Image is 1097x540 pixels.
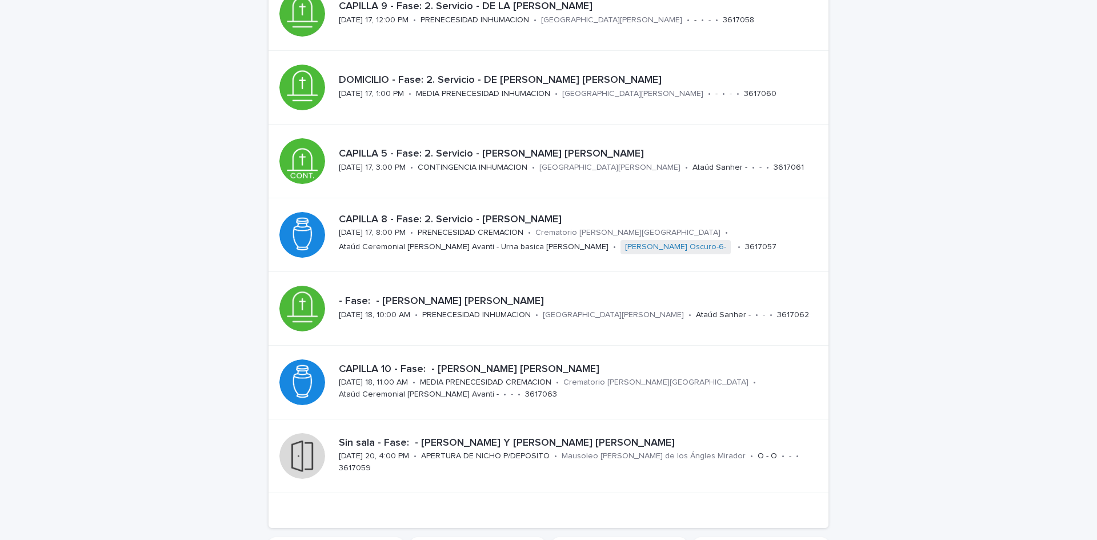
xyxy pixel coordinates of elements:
[738,242,740,252] p: •
[418,163,527,173] p: CONTINGENCIA INHUMACION
[750,451,753,461] p: •
[339,295,815,308] p: - Fase: - [PERSON_NAME] [PERSON_NAME]
[745,242,776,252] p: 3617057
[416,89,550,99] p: MEDIA PRENECESIDAD INHUMACION
[339,163,406,173] p: [DATE] 17, 3:00 PM
[758,451,777,461] p: O - O
[339,310,410,320] p: [DATE] 18, 10:00 AM
[685,163,688,173] p: •
[421,15,529,25] p: PRENECESIDAD INHUMACION
[518,390,521,399] p: •
[625,242,726,252] a: [PERSON_NAME] Oscuro-6-
[269,51,828,125] a: DOMICILIO - Fase: 2. Servicio - DE [PERSON_NAME] [PERSON_NAME][DATE] 17, 1:00 PM•MEDIA PRENECESID...
[414,451,417,461] p: •
[420,378,551,387] p: MEDIA PRENECESIDAD CREMACION
[770,310,772,320] p: •
[503,390,506,399] p: •
[759,163,762,173] p: -
[796,451,799,461] p: •
[744,89,776,99] p: 3617060
[511,390,513,399] p: -
[409,89,411,99] p: •
[339,228,406,238] p: [DATE] 17, 8:00 PM
[269,198,828,272] a: CAPILLA 8 - Fase: 2. Servicio - [PERSON_NAME][DATE] 17, 8:00 PM•PRENECESIDAD CREMACION•Crematorio...
[339,463,371,473] p: 3617059
[555,89,558,99] p: •
[528,228,531,238] p: •
[755,310,758,320] p: •
[339,437,815,450] p: Sin sala - Fase: - [PERSON_NAME] Y [PERSON_NAME] [PERSON_NAME]
[535,228,720,238] p: Crematorio [PERSON_NAME][GEOGRAPHIC_DATA]
[753,378,756,387] p: •
[696,310,751,320] p: Ataúd Sanher -
[539,163,680,173] p: [GEOGRAPHIC_DATA][PERSON_NAME]
[339,15,409,25] p: [DATE] 17, 12:00 PM
[708,15,711,25] p: -
[525,390,557,399] p: 3617063
[715,89,718,99] p: -
[339,89,404,99] p: [DATE] 17, 1:00 PM
[752,163,755,173] p: •
[269,346,828,419] a: CAPILLA 10 - Fase: - [PERSON_NAME] [PERSON_NAME][DATE] 18, 11:00 AM•MEDIA PRENECESIDAD CREMACION•...
[563,378,748,387] p: Crematorio [PERSON_NAME][GEOGRAPHIC_DATA]
[410,228,413,238] p: •
[339,148,815,161] p: CAPILLA 5 - Fase: 2. Servicio - [PERSON_NAME] [PERSON_NAME]
[410,163,413,173] p: •
[541,15,682,25] p: [GEOGRAPHIC_DATA][PERSON_NAME]
[725,228,728,238] p: •
[532,163,535,173] p: •
[723,15,754,25] p: 3617058
[269,419,828,493] a: Sin sala - Fase: - [PERSON_NAME] Y [PERSON_NAME] [PERSON_NAME][DATE] 20, 4:00 PM•APERTURA DE NICH...
[269,125,828,198] a: CAPILLA 5 - Fase: 2. Servicio - [PERSON_NAME] [PERSON_NAME][DATE] 17, 3:00 PM•CONTINGENCIA INHUMA...
[339,378,408,387] p: [DATE] 18, 11:00 AM
[763,310,765,320] p: -
[562,451,746,461] p: Mausoleo [PERSON_NAME] de los Ángles Mirador
[782,451,784,461] p: •
[269,272,828,346] a: - Fase: - [PERSON_NAME] [PERSON_NAME][DATE] 18, 10:00 AM•PRENECESIDAD INHUMACION•[GEOGRAPHIC_DATA...
[708,89,711,99] p: •
[687,15,690,25] p: •
[535,310,538,320] p: •
[339,363,815,376] p: CAPILLA 10 - Fase: - [PERSON_NAME] [PERSON_NAME]
[692,163,747,173] p: Ataúd Sanher -
[422,310,531,320] p: PRENECESIDAD INHUMACION
[688,310,691,320] p: •
[715,15,718,25] p: •
[766,163,769,173] p: •
[413,15,416,25] p: •
[339,451,409,461] p: [DATE] 20, 4:00 PM
[722,89,725,99] p: •
[413,378,415,387] p: •
[777,310,809,320] p: 3617062
[339,390,499,399] p: Ataúd Ceremonial [PERSON_NAME] Avanti -
[701,15,704,25] p: •
[543,310,684,320] p: [GEOGRAPHIC_DATA][PERSON_NAME]
[554,451,557,461] p: •
[339,214,815,226] p: CAPILLA 8 - Fase: 2. Servicio - [PERSON_NAME]
[339,1,815,13] p: CAPILLA 9 - Fase: 2. Servicio - DE LA [PERSON_NAME]
[534,15,537,25] p: •
[736,89,739,99] p: •
[418,228,523,238] p: PRENECESIDAD CREMACION
[789,451,791,461] p: -
[339,74,815,87] p: DOMICILIO - Fase: 2. Servicio - DE [PERSON_NAME] [PERSON_NAME]
[562,89,703,99] p: [GEOGRAPHIC_DATA][PERSON_NAME]
[556,378,559,387] p: •
[730,89,732,99] p: -
[694,15,696,25] p: -
[613,242,616,252] p: •
[339,242,608,252] p: Ataúd Ceremonial [PERSON_NAME] Avanti - Urna basica [PERSON_NAME]
[415,310,418,320] p: •
[774,163,804,173] p: 3617061
[421,451,550,461] p: APERTURA DE NICHO P/DEPOSITO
